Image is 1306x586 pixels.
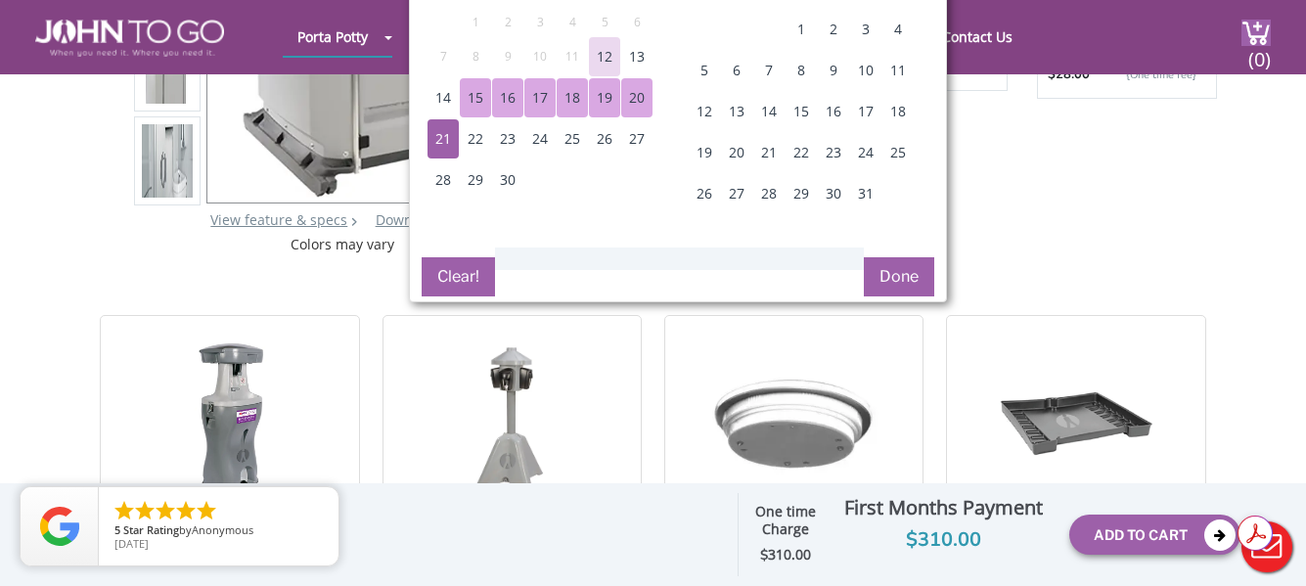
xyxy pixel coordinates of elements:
div: 5 [589,12,620,33]
div: 7 [753,51,785,90]
div: 19 [689,133,720,172]
div: 4 [557,12,588,33]
div: 18 [557,78,588,117]
div: Colors may vary [134,235,552,254]
div: 1 [460,12,491,33]
img: cart a [1241,20,1271,46]
div: 10 [850,51,881,90]
div: 17 [524,78,556,117]
strong: $28.00 [1048,66,1090,85]
div: 12 [689,92,720,131]
div: 12 [589,37,620,76]
div: 14 [428,78,459,117]
img: Review Rating [40,507,79,546]
div: 30 [818,174,849,213]
div: 20 [721,133,752,172]
div: 26 [689,174,720,213]
div: 29 [460,160,491,200]
div: 3 [524,12,556,33]
div: 11 [882,51,914,90]
div: 15 [460,78,491,117]
div: 22 [460,119,491,158]
li:  [174,499,198,522]
div: 5 [689,51,720,90]
img: 25 [468,340,556,497]
div: 30 [492,160,523,200]
img: JOHN to go [35,20,224,57]
div: 9 [492,46,523,68]
div: 21 [428,119,459,158]
div: 28 [428,160,459,200]
div: 28 [753,174,785,213]
div: 2 [492,12,523,33]
li:  [133,499,157,522]
div: 27 [621,119,653,158]
img: 25 [178,340,282,497]
div: 3 [850,10,881,49]
div: 29 [786,174,817,213]
div: 24 [850,133,881,172]
div: 1 [786,10,817,49]
div: 20 [621,78,653,117]
div: 24 [524,119,556,158]
img: right arrow icon [351,217,357,226]
div: 4 [882,10,914,49]
a: Contact Us [927,18,1027,56]
div: 21 [753,133,785,172]
div: 13 [621,37,653,76]
div: 6 [621,12,653,33]
div: 23 [492,119,523,158]
span: 5 [114,522,120,537]
div: 8 [786,51,817,90]
div: 25 [882,133,914,172]
div: 9 [818,51,849,90]
div: First Months Payment [833,491,1055,524]
div: 6 [721,51,752,90]
button: Done [864,257,934,296]
div: 22 [786,133,817,172]
button: Add To Cart [1069,515,1240,555]
li:  [195,499,218,522]
div: 11 [557,46,588,68]
a: Download Pdf [376,210,467,229]
div: 14 [753,92,785,131]
span: Star Rating [123,522,179,537]
strong: $ [760,546,811,564]
span: by [114,524,323,538]
div: 17 [850,92,881,131]
span: 310.00 [768,545,811,563]
div: 2 [818,10,849,49]
div: 8 [460,46,491,68]
img: 25 [685,340,903,497]
button: Live Chat [1228,508,1306,586]
div: 25 [557,119,588,158]
div: 18 [882,92,914,131]
span: Anonymous [192,522,253,537]
div: 13 [721,92,752,131]
a: View feature & specs [210,210,347,229]
li:  [154,499,177,522]
div: 23 [818,133,849,172]
a: Porta Potty [283,18,383,56]
div: 31 [850,174,881,213]
p: {One time fee} [1100,66,1196,85]
div: $310.00 [833,524,1055,556]
div: 27 [721,174,752,213]
img: 25 [998,340,1154,497]
button: Clear! [422,257,495,296]
div: 15 [786,92,817,131]
div: 19 [589,78,620,117]
span: (0) [1247,30,1271,72]
span: [DATE] [114,536,149,551]
li:  [113,499,136,522]
div: 7 [428,46,459,68]
div: 26 [589,119,620,158]
a: Portable Trailers [396,18,534,56]
div: 16 [492,78,523,117]
div: 16 [818,92,849,131]
strong: One time Charge [755,502,816,539]
div: 10 [524,46,556,68]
